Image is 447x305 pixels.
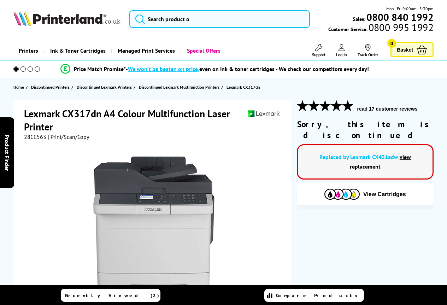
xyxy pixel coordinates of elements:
[353,16,365,22] span: Sales:
[227,83,262,91] a: Lexmark CX317dn
[297,119,434,141] div: Sorry, this item is discontinued
[387,39,396,48] span: 0
[48,133,89,140] span: | Print/Scan/Copy
[324,189,360,200] img: Cartridges
[264,289,364,302] a: Compare Products
[111,42,180,60] a: Managed Print Services
[180,42,226,60] a: Special Offers
[355,106,420,112] button: read 17 customer reviews
[319,153,398,160] a: Replaced by Lexmark CX431adw
[74,65,126,72] span: Price Match Promise*
[13,83,26,91] a: Home
[128,65,199,72] span: We won’t be beaten on price,
[386,5,434,12] span: Mon - Fri 9:00am - 5:30pm
[13,11,120,27] a: Printerland Logo
[139,83,219,91] span: Discontinued Lexmark Multifunction Printers
[397,45,413,54] span: Basket
[24,107,247,133] h1: Lexmark CX317dn A4 Colour Multifunction Laser Printer
[358,44,378,57] a: Track Order
[50,42,106,60] span: Ink & Toner Cartridges
[336,44,347,57] a: Log In
[4,63,426,75] li: modal_Promise
[77,83,134,91] a: Discontinued Lexmark Printers
[363,191,406,198] span: View Cartridges
[227,83,260,91] span: Lexmark CX317dn
[390,42,434,57] a: Basket 0
[13,11,120,26] img: Printerland Logo
[24,133,46,140] span: 28CC563
[276,292,361,299] span: Compare Products
[336,52,347,57] span: Log In
[77,83,132,91] span: Discontinued Lexmark Printers
[139,83,221,91] a: Discontinued Lexmark Multifunction Printers
[13,42,43,60] a: Printers
[312,44,325,57] a: Support
[31,83,71,91] a: Discontinued Printers
[365,14,434,20] a: 0800 840 1992
[84,154,223,293] img: Lexmark CX317dn
[328,24,434,33] span: Customer Service:
[61,289,160,302] a: Recently Viewed (2)
[247,107,280,120] img: Lexmark
[302,188,428,200] button: View Cartridges
[366,11,434,24] b: 0800 840 1992
[4,134,11,171] span: Product Finder
[350,153,411,170] a: view replacement
[129,10,310,28] input: Search product o
[367,24,434,31] span: 0800 995 1992
[43,42,111,60] a: Ink & Toner Cartridges
[31,83,70,91] span: Discontinued Printers
[13,83,24,91] span: Home
[65,292,159,299] span: Recently Viewed (2)
[312,52,325,57] span: Support
[126,65,369,72] div: - even on ink & toner cartridges - We check our competitors every day!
